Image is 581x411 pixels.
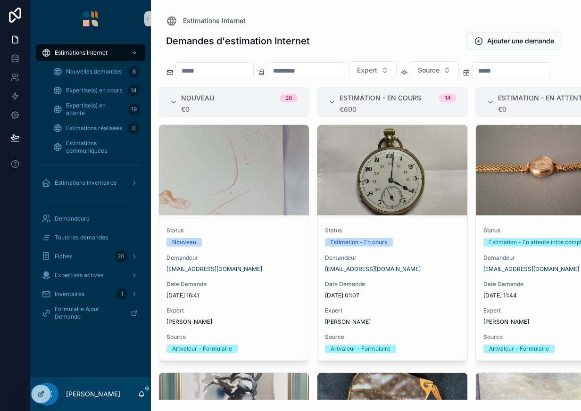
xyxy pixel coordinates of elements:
span: Nouveau [181,93,214,103]
span: Expert [166,307,301,314]
a: [EMAIL_ADDRESS][DOMAIN_NAME] [325,265,421,273]
div: IMG_7744.png [317,125,467,215]
div: 6 [128,66,140,77]
span: [PERSON_NAME] [483,318,529,326]
span: Estimations communiquées [66,140,136,155]
div: Artvaleur - Formulaire [172,345,232,353]
div: 0 [128,123,140,134]
img: App logo [83,11,98,26]
span: Estimations Internet [183,16,246,25]
p: [PERSON_NAME] [66,389,120,399]
h1: Demandes d'estimation Internet [166,34,310,48]
span: Date Demande [325,280,460,288]
button: Ajouter une demande [466,33,562,49]
div: scrollable content [30,38,151,334]
a: [EMAIL_ADDRESS][DOMAIN_NAME] [483,265,579,273]
span: Ajouter une demande [487,36,554,46]
span: Estimations Internet [55,49,108,57]
button: Select Button [349,61,397,79]
span: [DATE] 01:07 [325,292,460,299]
span: Formulaire Ajout Demande [55,305,123,321]
div: Artvaleur - Formulaire [489,345,549,353]
span: Estimations réalisées [66,124,122,132]
div: 1 [116,288,127,300]
a: Formulaire Ajout Demande [36,304,145,321]
span: Estimations Inventaires [55,179,116,187]
span: Fiches [55,253,72,260]
span: Status [325,227,460,234]
span: Status [166,227,301,234]
button: Select Button [410,61,459,79]
a: Expertise(s) en attente19 [47,101,145,118]
span: Toute les demandes [55,234,108,241]
span: Demandeur [325,254,460,262]
div: 14 [445,94,451,102]
span: Source [325,333,460,341]
div: 20 [115,251,127,262]
div: 14 [128,85,140,96]
a: Nouvelles demandes6 [47,63,145,80]
span: Demandeurs [55,215,89,222]
span: Date Demande [166,280,301,288]
div: Artvaleur - Formulaire [331,345,390,353]
div: 19 [128,104,140,115]
span: Expertises actives [55,271,103,279]
span: Expertise(s) en cours [66,87,122,94]
a: [EMAIL_ADDRESS][DOMAIN_NAME] [166,265,262,273]
span: [PERSON_NAME] [166,318,212,326]
span: [PERSON_NAME] [325,318,371,326]
div: Nouveau [172,238,196,247]
div: Estimation - En cours [331,238,387,247]
a: Inventaires1 [36,286,145,303]
a: Estimations communiquées [47,139,145,156]
span: [DATE] 16:41 [166,292,301,299]
a: Expertise(s) en cours14 [47,82,145,99]
a: Estimations Internet [166,15,246,26]
div: €0 [181,106,298,113]
div: €600 [340,106,456,113]
span: Expert [325,307,460,314]
span: Source [166,333,301,341]
a: StatusEstimation - En coursDemandeur[EMAIL_ADDRESS][DOMAIN_NAME]Date Demande[DATE] 01:07Expert[PE... [317,124,468,361]
div: 1000007786.jpg [159,125,309,215]
a: Estimations Internet [36,44,145,61]
a: Toute les demandes [36,229,145,246]
span: Nouvelles demandes [66,68,122,75]
a: Demandeurs [36,210,145,227]
a: StatusNouveauDemandeur[EMAIL_ADDRESS][DOMAIN_NAME]Date Demande[DATE] 16:41Expert[PERSON_NAME]Sour... [158,124,309,361]
span: Estimation - En cours [340,93,421,103]
span: Demandeur [166,254,301,262]
span: Expert [357,66,377,75]
a: Expertises actives [36,267,145,284]
a: Estimations Inventaires [36,174,145,191]
div: 26 [285,94,292,102]
span: Expertise(s) en attente [66,102,124,117]
span: Inventaires [55,290,84,298]
a: Estimations réalisées0 [47,120,145,137]
a: Fiches20 [36,248,145,265]
span: Source [418,66,440,75]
